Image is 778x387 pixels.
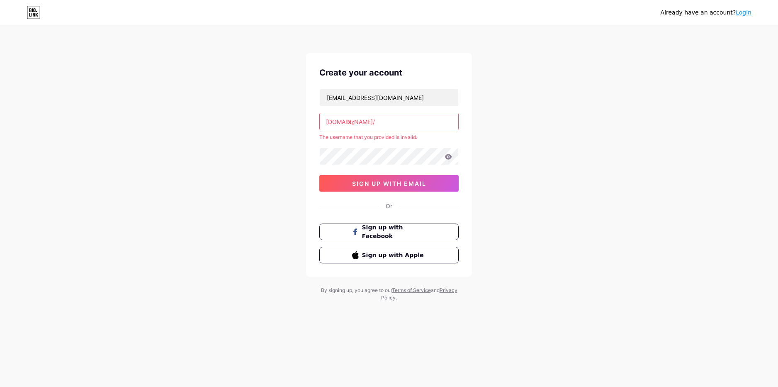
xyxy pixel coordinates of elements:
input: username [320,113,458,130]
span: Sign up with Facebook [362,223,426,241]
a: Terms of Service [392,287,431,293]
input: Email [320,89,458,106]
div: Create your account [319,66,459,79]
div: Or [386,202,392,210]
button: sign up with email [319,175,459,192]
a: Login [736,9,751,16]
div: [DOMAIN_NAME]/ [326,117,375,126]
div: The username that you provided is invalid. [319,134,459,141]
button: Sign up with Apple [319,247,459,263]
button: Sign up with Facebook [319,224,459,240]
div: By signing up, you agree to our and . [318,287,460,302]
span: sign up with email [352,180,426,187]
div: Already have an account? [661,8,751,17]
span: Sign up with Apple [362,251,426,260]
